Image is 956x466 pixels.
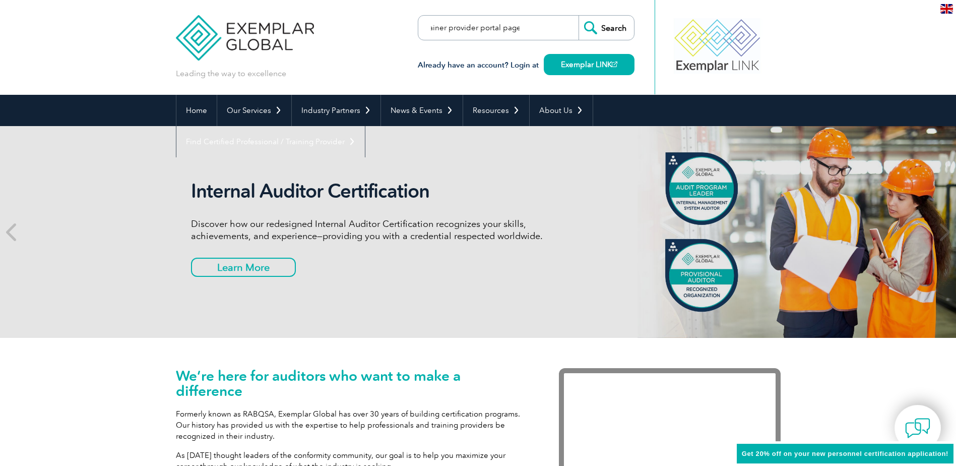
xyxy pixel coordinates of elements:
[176,68,286,79] p: Leading the way to excellence
[579,16,634,40] input: Search
[742,450,948,457] span: Get 20% off on your new personnel certification application!
[191,218,569,242] p: Discover how our redesigned Internal Auditor Certification recognizes your skills, achievements, ...
[176,368,529,398] h1: We’re here for auditors who want to make a difference
[191,258,296,277] a: Learn More
[530,95,593,126] a: About Us
[176,409,529,442] p: Formerly known as RABQSA, Exemplar Global has over 30 years of building certification programs. O...
[381,95,463,126] a: News & Events
[176,126,365,157] a: Find Certified Professional / Training Provider
[292,95,380,126] a: Industry Partners
[176,95,217,126] a: Home
[217,95,291,126] a: Our Services
[418,59,634,72] h3: Already have an account? Login at
[612,62,617,67] img: open_square.png
[191,180,569,203] h2: Internal Auditor Certification
[463,95,529,126] a: Resources
[905,416,930,441] img: contact-chat.png
[544,54,634,75] a: Exemplar LINK
[940,4,953,14] img: en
